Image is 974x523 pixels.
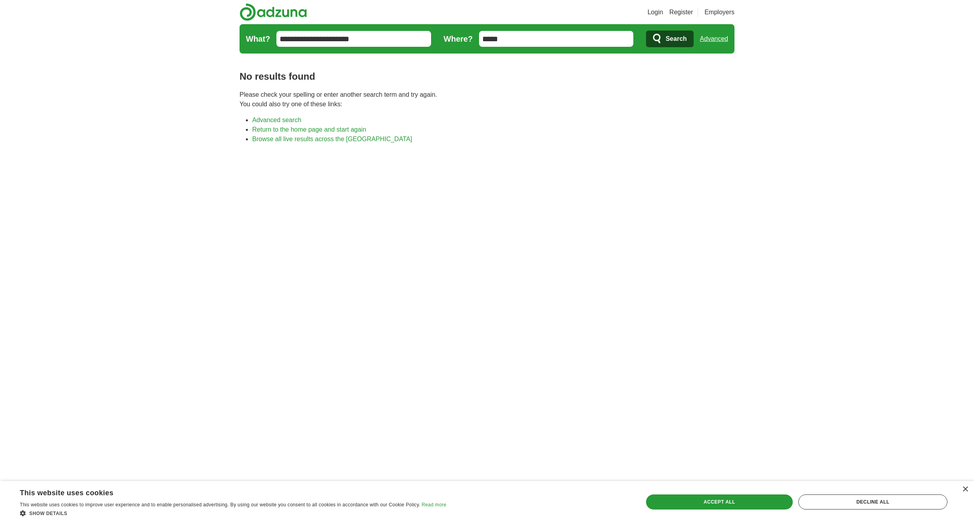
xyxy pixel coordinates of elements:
[648,8,663,17] a: Login
[646,31,693,47] button: Search
[240,3,307,21] img: Adzuna logo
[240,90,734,109] p: Please check your spelling or enter another search term and try again. You could also try one of ...
[20,502,420,508] span: This website uses cookies to improve user experience and to enable personalised advertising. By u...
[962,487,968,492] div: Close
[646,494,793,510] div: Accept all
[246,33,270,45] label: What?
[252,117,301,123] a: Advanced search
[29,511,67,516] span: Show details
[20,509,446,517] div: Show details
[252,136,412,142] a: Browse all live results across the [GEOGRAPHIC_DATA]
[422,502,446,508] a: Read more, opens a new window
[669,8,693,17] a: Register
[798,494,947,510] div: Decline all
[444,33,473,45] label: Where?
[240,69,734,84] h1: No results found
[700,31,728,47] a: Advanced
[704,8,734,17] a: Employers
[665,31,686,47] span: Search
[252,126,366,133] a: Return to the home page and start again
[20,486,426,498] div: This website uses cookies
